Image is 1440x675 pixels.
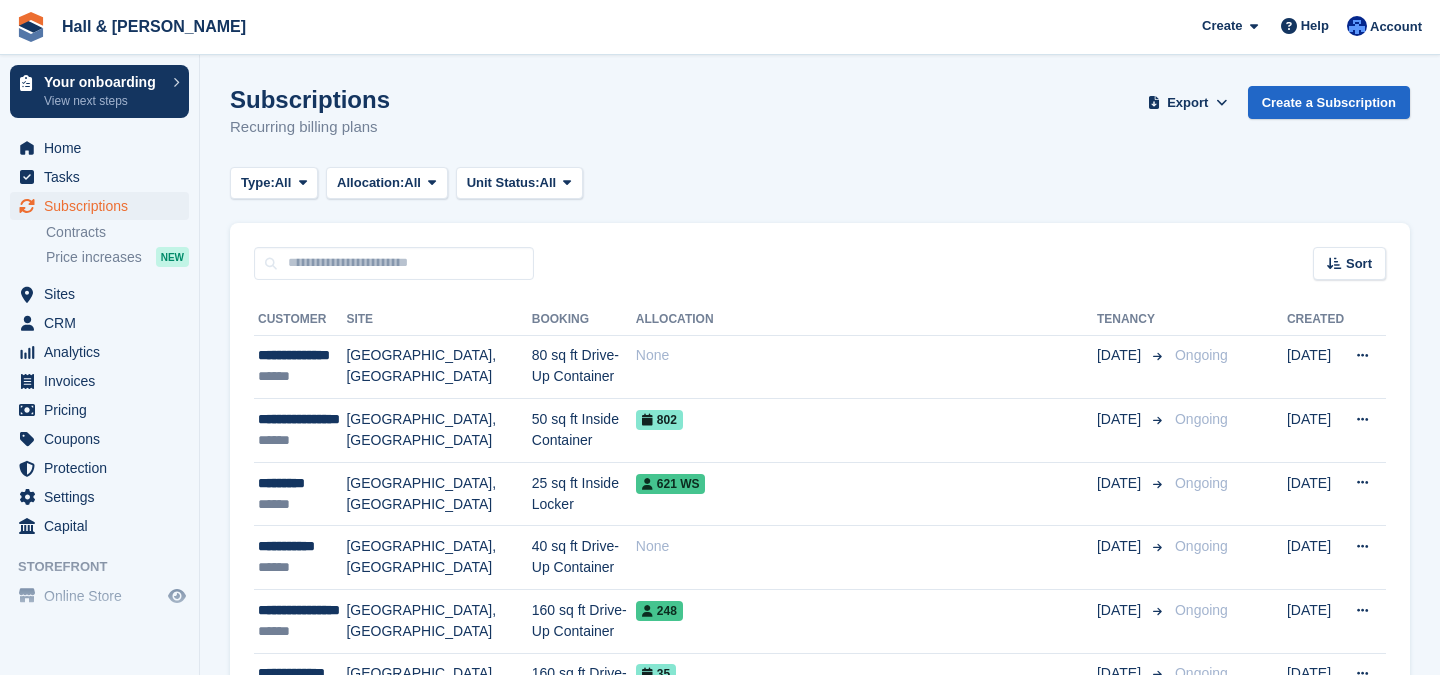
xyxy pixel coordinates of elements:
td: 25 sq ft Inside Locker [532,462,636,526]
span: [DATE] [1097,536,1145,557]
span: Export [1167,93,1208,113]
td: [GEOGRAPHIC_DATA], [GEOGRAPHIC_DATA] [346,462,531,526]
span: Online Store [44,582,164,610]
a: Hall & [PERSON_NAME] [54,10,254,43]
span: All [275,173,292,193]
td: [DATE] [1287,462,1344,526]
span: Help [1301,16,1329,36]
span: Pricing [44,396,164,424]
th: Booking [532,304,636,336]
span: CRM [44,309,164,337]
span: [DATE] [1097,473,1145,494]
span: Ongoing [1175,411,1228,427]
td: [GEOGRAPHIC_DATA], [GEOGRAPHIC_DATA] [346,335,531,399]
th: Created [1287,304,1344,336]
th: Tenancy [1097,304,1167,336]
span: Home [44,134,164,162]
span: Ongoing [1175,602,1228,618]
td: [DATE] [1287,399,1344,463]
span: Price increases [46,248,142,267]
th: Customer [254,304,346,336]
td: 80 sq ft Drive-Up Container [532,335,636,399]
a: menu [10,280,189,308]
th: Allocation [636,304,1097,336]
span: [DATE] [1097,600,1145,621]
button: Allocation: All [326,167,448,200]
span: Type: [241,173,275,193]
span: Analytics [44,338,164,366]
span: Account [1370,17,1422,37]
p: View next steps [44,92,163,110]
p: Recurring billing plans [230,116,390,139]
td: 50 sq ft Inside Container [532,399,636,463]
span: Allocation: [337,173,404,193]
span: 802 [636,410,683,430]
p: Your onboarding [44,75,163,89]
div: None [636,536,1097,557]
a: menu [10,338,189,366]
h1: Subscriptions [230,86,390,113]
button: Unit Status: All [456,167,583,200]
span: Storefront [18,557,199,577]
td: [GEOGRAPHIC_DATA], [GEOGRAPHIC_DATA] [346,399,531,463]
td: [DATE] [1287,526,1344,590]
td: 160 sq ft Drive-Up Container [532,590,636,654]
span: 621 WS [636,474,706,494]
a: menu [10,425,189,453]
td: 40 sq ft Drive-Up Container [532,526,636,590]
span: 248 [636,601,683,621]
a: menu [10,582,189,610]
span: Tasks [44,163,164,191]
a: Price increases NEW [46,246,189,268]
button: Export [1144,86,1232,119]
a: Create a Subscription [1248,86,1410,119]
span: Subscriptions [44,192,164,220]
td: [DATE] [1287,335,1344,399]
span: Create [1202,16,1242,36]
button: Type: All [230,167,318,200]
div: NEW [156,247,189,267]
span: Sites [44,280,164,308]
span: Ongoing [1175,347,1228,363]
span: [DATE] [1097,345,1145,366]
span: Invoices [44,367,164,395]
a: menu [10,309,189,337]
div: None [636,345,1097,366]
td: [GEOGRAPHIC_DATA], [GEOGRAPHIC_DATA] [346,590,531,654]
a: menu [10,512,189,540]
a: Contracts [46,223,189,242]
span: All [404,173,421,193]
span: Settings [44,483,164,511]
span: Sort [1346,254,1372,274]
img: Claire Banham [1347,16,1367,36]
a: menu [10,454,189,482]
img: stora-icon-8386f47178a22dfd0bd8f6a31ec36ba5ce8667c1dd55bd0f319d3a0aa187defe.svg [16,12,46,42]
a: menu [10,192,189,220]
a: menu [10,134,189,162]
a: menu [10,396,189,424]
td: [DATE] [1287,590,1344,654]
span: Capital [44,512,164,540]
td: [GEOGRAPHIC_DATA], [GEOGRAPHIC_DATA] [346,526,531,590]
a: Preview store [165,584,189,608]
span: Protection [44,454,164,482]
a: Your onboarding View next steps [10,65,189,118]
span: Unit Status: [467,173,540,193]
a: menu [10,163,189,191]
span: [DATE] [1097,409,1145,430]
a: menu [10,483,189,511]
th: Site [346,304,531,336]
span: Coupons [44,425,164,453]
span: Ongoing [1175,475,1228,491]
span: Ongoing [1175,538,1228,554]
a: menu [10,367,189,395]
span: All [540,173,557,193]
